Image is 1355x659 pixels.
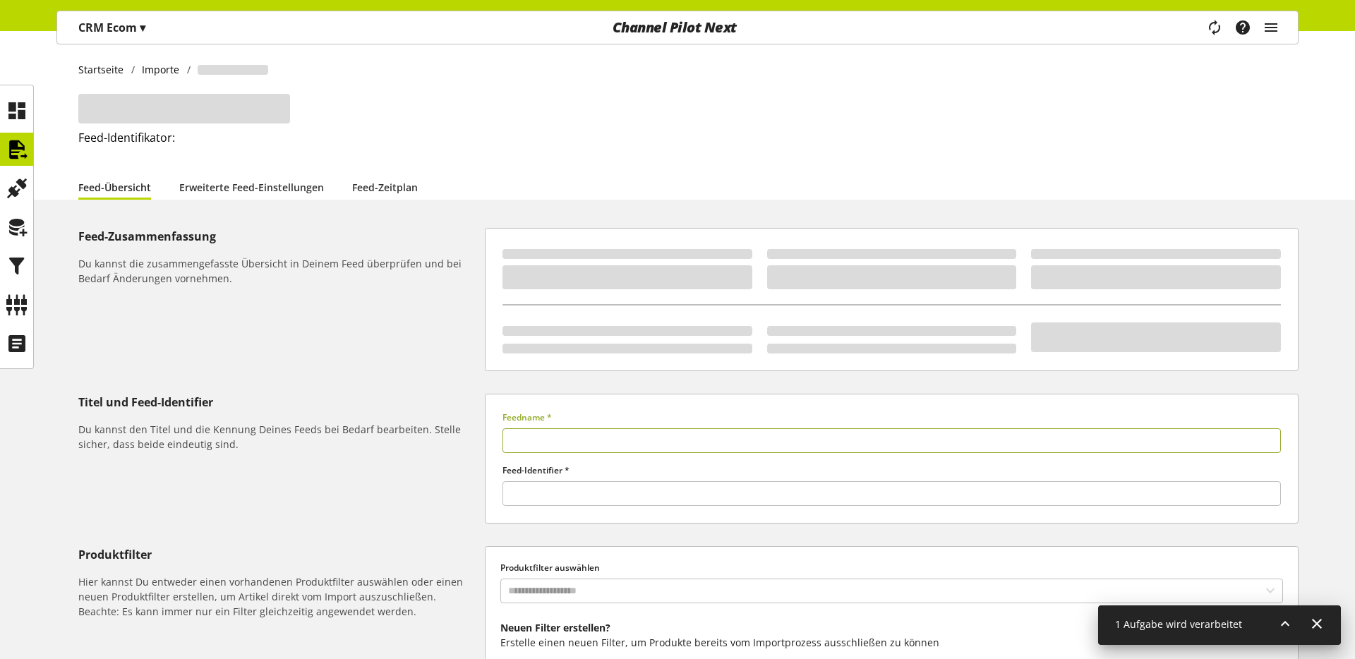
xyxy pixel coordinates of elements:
h6: Du kannst den Titel und die Kennung Deines Feeds bei Bedarf bearbeiten. Stelle sicher, dass beide... [78,422,479,452]
a: Feed-Zeitplan [352,180,418,195]
h5: Feed-Zusammenfassung [78,228,479,245]
h5: Titel und Feed-Identifier [78,394,479,411]
label: Produktfilter auswählen [500,562,1283,574]
span: 1 Aufgabe wird verarbeitet [1115,617,1242,631]
a: Startseite [78,62,131,77]
p: CRM Ecom [78,19,145,36]
a: Feed-Übersicht [78,180,151,195]
p: Erstelle einen neuen Filter, um Produkte bereits vom Importprozess ausschließen zu können [500,635,1283,650]
span: ▾ [140,20,145,35]
h6: Hier kannst Du entweder einen vorhandenen Produktfilter auswählen oder einen neuen Produktfilter ... [78,574,479,619]
b: Neuen Filter erstellen? [500,621,610,634]
a: Importe [135,62,187,77]
span: Feed-Identifier * [502,464,570,476]
a: Erweiterte Feed-Einstellungen [179,180,324,195]
h6: Du kannst die zusammengefasste Übersicht in Deinem Feed überprüfen und bei Bedarf Änderungen vorn... [78,256,479,286]
span: Feed-Identifikator: [78,130,175,145]
span: Feedname * [502,411,552,423]
h5: Produktfilter [78,546,479,563]
nav: main navigation [56,11,1299,44]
